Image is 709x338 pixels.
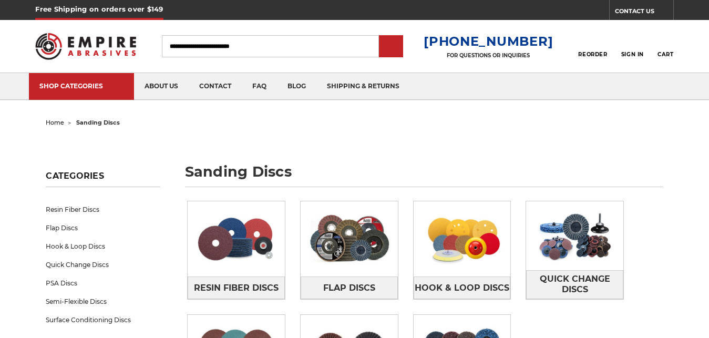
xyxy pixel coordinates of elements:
span: Cart [657,51,673,58]
span: Sign In [621,51,644,58]
a: PSA Discs [46,274,160,292]
a: about us [134,73,189,100]
span: sanding discs [76,119,120,126]
a: Surface Conditioning Discs [46,311,160,329]
a: shipping & returns [316,73,410,100]
img: Hook & Loop Discs [414,204,511,273]
a: Quick Change Discs [46,255,160,274]
a: Reorder [578,35,607,57]
img: Flap Discs [301,204,398,273]
a: Flap Discs [301,276,398,299]
h5: Categories [46,171,160,187]
img: Empire Abrasives [35,26,136,66]
a: home [46,119,64,126]
a: [PHONE_NUMBER] [424,34,553,49]
a: contact [189,73,242,100]
p: FOR QUESTIONS OR INQUIRIES [424,52,553,59]
span: Resin Fiber Discs [194,279,279,297]
span: Reorder [578,51,607,58]
img: Resin Fiber Discs [188,204,285,273]
a: Flap Discs [46,219,160,237]
a: Quick Change Discs [526,270,623,299]
a: faq [242,73,277,100]
a: Hook & Loop Discs [414,276,511,299]
span: Flap Discs [323,279,375,297]
img: Quick Change Discs [526,201,623,270]
div: SHOP CATEGORIES [39,82,124,90]
a: CONTACT US [615,5,673,20]
span: Quick Change Discs [527,270,623,299]
a: Resin Fiber Discs [188,276,285,299]
a: Cart [657,35,673,58]
a: Semi-Flexible Discs [46,292,160,311]
a: blog [277,73,316,100]
input: Submit [381,36,402,57]
span: Hook & Loop Discs [415,279,509,297]
h1: sanding discs [185,165,663,187]
a: Resin Fiber Discs [46,200,160,219]
a: Hook & Loop Discs [46,237,160,255]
